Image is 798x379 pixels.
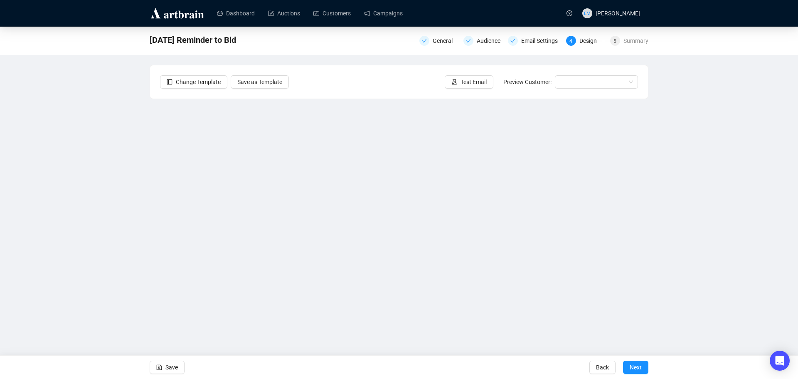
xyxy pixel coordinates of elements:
div: Summary [623,36,648,46]
span: [PERSON_NAME] [596,10,640,17]
span: Change Template [176,77,221,87]
span: Back [596,356,609,379]
div: Email Settings [508,36,561,46]
span: Save [165,356,178,379]
div: 4Design [566,36,605,46]
div: General [433,36,458,46]
span: check [466,38,471,43]
div: Audience [463,36,502,46]
button: Save as Template [231,75,289,89]
a: Campaigns [364,2,403,24]
span: experiment [451,79,457,85]
div: Open Intercom Messenger [770,351,790,371]
a: Customers [313,2,351,24]
div: Audience [477,36,505,46]
button: Test Email [445,75,493,89]
span: Test Email [461,77,487,87]
span: check [510,38,515,43]
span: 5 [613,38,616,44]
span: save [156,364,162,370]
span: question-circle [566,10,572,16]
div: Design [579,36,602,46]
span: layout [167,79,172,85]
span: October 2025 Reminder to Bid [150,33,236,47]
button: Save [150,361,185,374]
span: Save as Template [237,77,282,87]
a: Auctions [268,2,300,24]
div: 5Summary [610,36,648,46]
img: logo [150,7,205,20]
a: Dashboard [217,2,255,24]
div: Email Settings [521,36,563,46]
button: Change Template [160,75,227,89]
span: Next [630,356,642,379]
span: Preview Customer: [503,79,552,85]
span: check [422,38,427,43]
span: EM [584,10,591,17]
div: General [419,36,458,46]
span: 4 [569,38,572,44]
button: Back [589,361,616,374]
button: Next [623,361,648,374]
